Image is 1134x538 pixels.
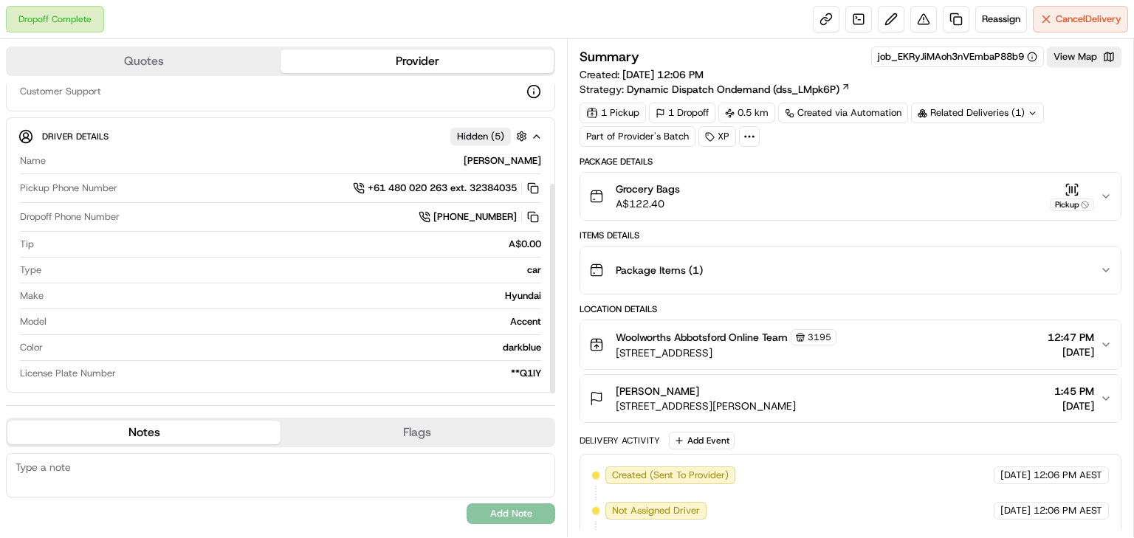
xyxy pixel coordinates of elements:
button: View Map [1047,46,1121,67]
button: Notes [7,421,281,444]
button: Driver DetailsHidden (5) [18,124,543,148]
span: [DATE] [1048,345,1094,359]
a: [PHONE_NUMBER] [419,209,541,225]
div: Pickup [1050,199,1094,211]
div: Accent [52,315,541,328]
div: XP [698,126,736,147]
span: Grocery Bags [616,182,680,196]
span: Cancel Delivery [1056,13,1121,26]
button: Pickup [1050,182,1094,211]
span: [DATE] [1000,504,1031,517]
span: Hidden ( 5 ) [457,130,504,143]
span: Pickup Phone Number [20,182,117,195]
button: Reassign [975,6,1027,32]
div: darkblue [49,341,541,354]
h3: Summary [580,50,639,63]
button: [PERSON_NAME][STREET_ADDRESS][PERSON_NAME]1:45 PM[DATE] [580,375,1121,422]
button: Quotes [7,49,281,73]
span: Dynamic Dispatch Ondemand (dss_LMpk6P) [627,82,839,97]
span: Model [20,315,47,328]
span: Driver Details [42,131,109,142]
span: Type [20,263,41,277]
span: Reassign [982,13,1020,26]
button: CancelDelivery [1033,6,1128,32]
span: 12:47 PM [1048,330,1094,345]
div: Related Deliveries (1) [911,103,1044,123]
button: Provider [281,49,554,73]
a: Dynamic Dispatch Ondemand (dss_LMpk6P) [627,82,850,97]
div: Items Details [580,230,1121,241]
span: [STREET_ADDRESS][PERSON_NAME] [616,399,796,413]
span: 12:06 PM AEST [1034,504,1102,517]
div: car [47,263,541,277]
span: A$122.40 [616,196,680,211]
span: 3195 [808,331,831,343]
span: Customer Support [20,85,101,98]
span: Woolworths Abbotsford Online Team [616,330,788,345]
span: [STREET_ADDRESS] [616,345,836,360]
span: Created (Sent To Provider) [612,469,729,482]
span: 12:06 PM AEST [1034,469,1102,482]
span: Dropoff Phone Number [20,210,120,224]
span: Not Assigned Driver [612,504,700,517]
span: [DATE] [1054,399,1094,413]
span: [PERSON_NAME] [616,384,699,399]
button: Package Items (1) [580,246,1121,294]
span: 1:45 PM [1054,384,1094,399]
span: [PHONE_NUMBER] [433,210,517,224]
div: Location Details [580,303,1121,315]
a: +61 480 020 263 ext. 32384035 [353,180,541,196]
button: Add Event [669,432,735,449]
span: Tip [20,238,34,251]
button: Woolworths Abbotsford Online Team3195[STREET_ADDRESS]12:47 PM[DATE] [580,320,1121,369]
div: 1 Dropoff [649,103,715,123]
span: Color [20,341,43,354]
span: Make [20,289,44,303]
div: A$0.00 [40,238,541,251]
button: job_EKRyJiMAoh3nVEmbaP88b9 [878,50,1037,63]
span: License Plate Number [20,367,116,380]
button: Grocery BagsA$122.40Pickup [580,173,1121,220]
span: Created: [580,67,704,82]
button: Flags [281,421,554,444]
a: Created via Automation [778,103,908,123]
div: Strategy: [580,82,850,97]
span: Package Items ( 1 ) [616,263,703,277]
div: 1 Pickup [580,103,646,123]
button: Hidden (5) [450,127,531,145]
div: Hyundai [49,289,541,303]
span: [DATE] 12:06 PM [622,68,704,81]
span: [DATE] [1000,469,1031,482]
div: Delivery Activity [580,435,660,446]
span: +61 480 020 263 ext. 32384035 [368,182,517,195]
div: [PERSON_NAME] [52,154,541,168]
div: 0.5 km [718,103,775,123]
span: Name [20,154,46,168]
div: Package Details [580,156,1121,168]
